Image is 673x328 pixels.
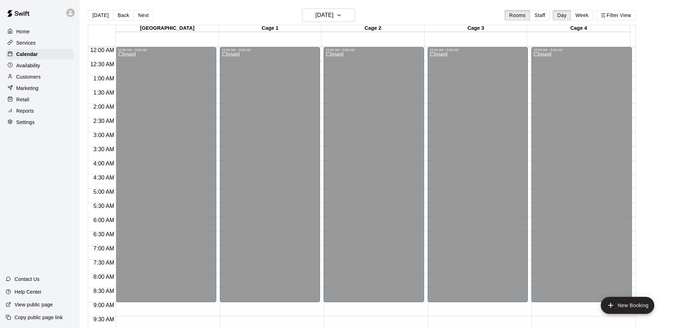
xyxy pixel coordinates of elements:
[92,90,116,96] span: 1:30 AM
[92,160,116,166] span: 4:00 AM
[89,47,116,53] span: 12:00 AM
[92,104,116,110] span: 2:00 AM
[92,118,116,124] span: 2:30 AM
[15,301,53,308] p: View public page
[133,10,153,21] button: Next
[16,96,29,103] p: Retail
[302,9,355,22] button: [DATE]
[92,189,116,195] span: 5:00 AM
[504,10,530,21] button: Rooms
[553,10,571,21] button: Day
[6,83,74,94] a: Marketing
[222,48,318,52] div: 12:00 AM – 9:00 AM
[527,25,630,32] div: Cage 4
[534,48,629,52] div: 12:00 AM – 9:00 AM
[118,52,214,305] div: Closed
[92,302,116,308] span: 9:00 AM
[6,106,74,116] a: Reports
[92,203,116,209] span: 5:30 AM
[92,274,116,280] span: 8:00 AM
[428,47,528,302] div: 12:00 AM – 9:00 AM: Closed
[118,48,214,52] div: 12:00 AM – 9:00 AM
[534,52,629,305] div: Closed
[315,10,333,20] h6: [DATE]
[424,25,527,32] div: Cage 3
[321,25,424,32] div: Cage 2
[6,94,74,105] a: Retail
[92,245,116,251] span: 7:00 AM
[116,47,216,302] div: 12:00 AM – 9:00 AM: Closed
[6,72,74,82] a: Customers
[220,47,320,302] div: 12:00 AM – 9:00 AM: Closed
[326,52,422,305] div: Closed
[16,73,41,80] p: Customers
[92,288,116,294] span: 8:30 AM
[6,117,74,128] a: Settings
[16,39,36,46] p: Services
[530,10,550,21] button: Staff
[16,28,30,35] p: Home
[92,132,116,138] span: 3:00 AM
[326,48,422,52] div: 12:00 AM – 9:00 AM
[596,10,636,21] button: Filter View
[113,10,134,21] button: Back
[15,276,40,283] p: Contact Us
[92,175,116,181] span: 4:30 AM
[430,48,526,52] div: 12:00 AM – 9:00 AM
[16,85,39,92] p: Marketing
[16,107,34,114] p: Reports
[571,10,593,21] button: Week
[92,260,116,266] span: 7:30 AM
[430,52,526,305] div: Closed
[88,10,113,21] button: [DATE]
[15,314,63,321] p: Copy public page link
[6,38,74,48] a: Services
[16,51,38,58] p: Calendar
[6,26,74,37] a: Home
[89,61,116,67] span: 12:30 AM
[531,47,632,302] div: 12:00 AM – 9:00 AM: Closed
[6,60,74,71] a: Availability
[92,75,116,81] span: 1:00 AM
[116,25,219,32] div: [GEOGRAPHIC_DATA]
[16,62,40,69] p: Availability
[16,119,35,126] p: Settings
[601,297,654,314] button: add
[92,316,116,322] span: 9:30 AM
[324,47,424,302] div: 12:00 AM – 9:00 AM: Closed
[219,25,322,32] div: Cage 1
[6,49,74,60] a: Calendar
[222,52,318,305] div: Closed
[15,288,41,295] p: Help Center
[92,217,116,223] span: 6:00 AM
[92,146,116,152] span: 3:30 AM
[92,231,116,237] span: 6:30 AM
